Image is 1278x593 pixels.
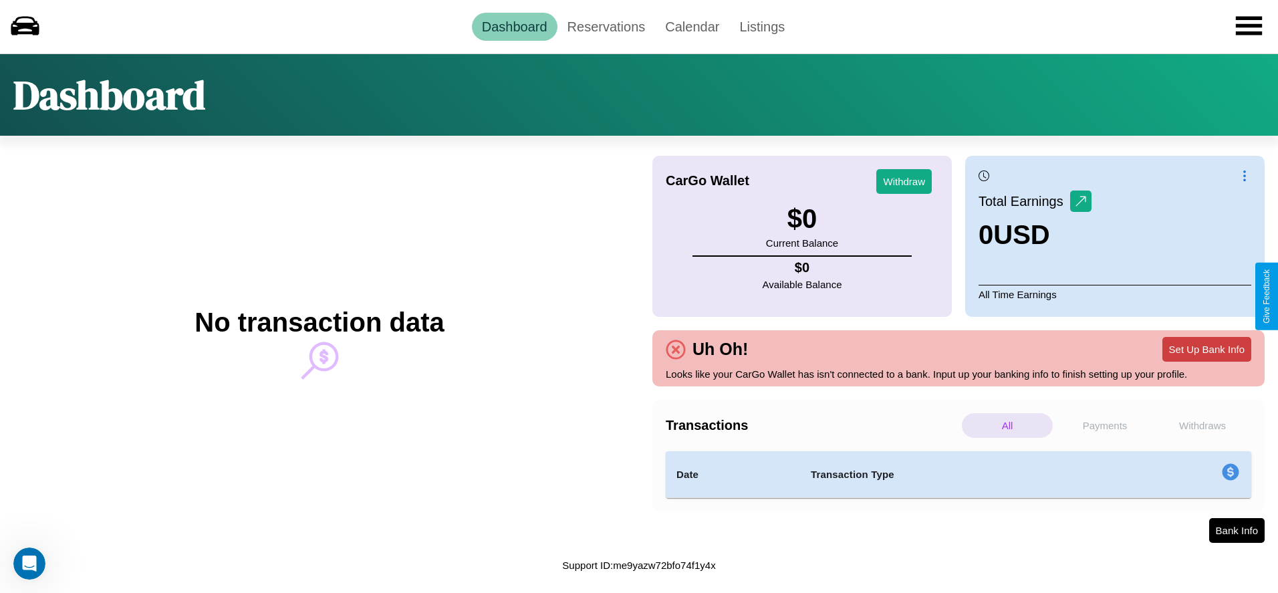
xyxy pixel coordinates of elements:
[666,418,958,433] h4: Transactions
[763,260,842,275] h4: $ 0
[557,13,656,41] a: Reservations
[876,169,932,194] button: Withdraw
[13,548,45,580] iframe: Intercom live chat
[979,189,1070,213] p: Total Earnings
[1209,518,1265,543] button: Bank Info
[766,204,838,234] h3: $ 0
[195,308,444,338] h2: No transaction data
[676,467,789,483] h4: Date
[1162,337,1251,362] button: Set Up Bank Info
[472,13,557,41] a: Dashboard
[13,68,205,122] h1: Dashboard
[729,13,795,41] a: Listings
[1262,269,1271,324] div: Give Feedback
[562,556,715,574] p: Support ID: me9yazw72bfo74f1y4x
[979,220,1092,250] h3: 0 USD
[766,234,838,252] p: Current Balance
[811,467,1113,483] h4: Transaction Type
[1059,413,1150,438] p: Payments
[666,365,1251,383] p: Looks like your CarGo Wallet has isn't connected to a bank. Input up your banking info to finish ...
[962,413,1053,438] p: All
[686,340,755,359] h4: Uh Oh!
[979,285,1251,304] p: All Time Earnings
[1157,413,1248,438] p: Withdraws
[666,451,1251,498] table: simple table
[655,13,729,41] a: Calendar
[666,173,749,189] h4: CarGo Wallet
[763,275,842,293] p: Available Balance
